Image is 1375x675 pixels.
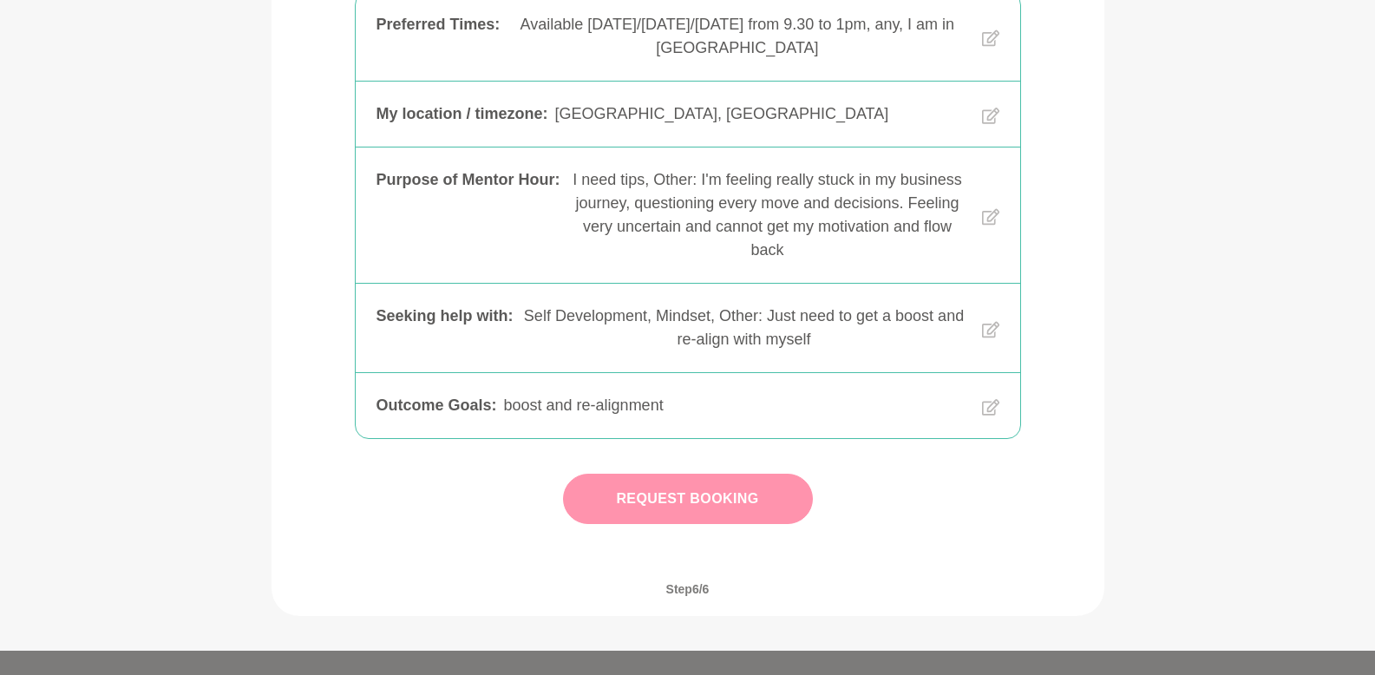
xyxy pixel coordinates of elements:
span: Step 6 / 6 [645,562,730,616]
div: Self Development, Mindset, Other: Just need to get a boost and re-align with myself [521,305,968,351]
div: Preferred Times : [376,13,501,60]
div: Available [DATE]/[DATE]/[DATE] from 9.30 to 1pm, any, I am in [GEOGRAPHIC_DATA] [507,13,967,60]
div: boost and re-alignment [504,394,968,417]
div: Outcome Goals : [376,394,497,417]
div: I need tips, Other: I'm feeling really stuck in my business journey, questioning every move and d... [567,168,968,262]
div: Purpose of Mentor Hour : [376,168,560,262]
div: Seeking help with : [376,305,514,351]
div: [GEOGRAPHIC_DATA], [GEOGRAPHIC_DATA] [555,102,968,126]
div: My location / timezone : [376,102,548,126]
button: Request Booking [563,474,813,524]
